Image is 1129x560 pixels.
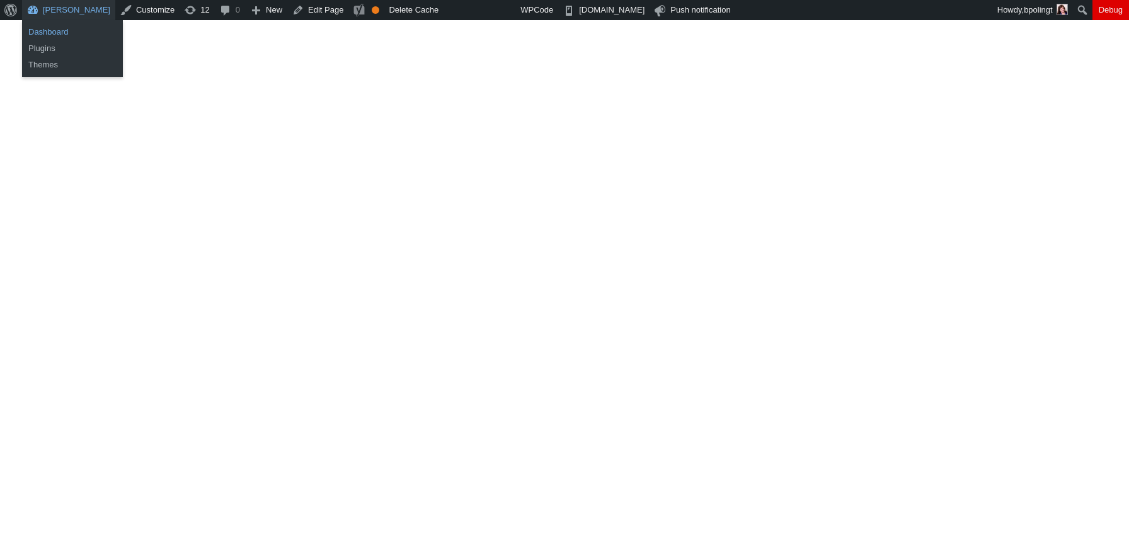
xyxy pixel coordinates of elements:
span: bpolingt [1024,5,1053,14]
ul: Marilyn Howshall [22,20,123,60]
div: OK [372,6,379,14]
a: Dashboard [22,24,123,40]
ul: Marilyn Howshall [22,53,123,77]
a: Plugins [22,40,123,57]
a: Themes [22,57,123,73]
img: Views over 48 hours. Click for more Jetpack Stats. [450,3,520,18]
